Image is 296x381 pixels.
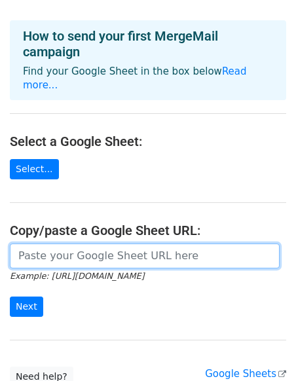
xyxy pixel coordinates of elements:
[23,28,273,60] h4: How to send your first MergeMail campaign
[10,271,144,281] small: Example: [URL][DOMAIN_NAME]
[10,134,286,149] h4: Select a Google Sheet:
[10,159,59,179] a: Select...
[231,318,296,381] iframe: Chat Widget
[205,368,286,380] a: Google Sheets
[10,223,286,238] h4: Copy/paste a Google Sheet URL:
[10,244,280,268] input: Paste your Google Sheet URL here
[23,65,273,92] p: Find your Google Sheet in the box below
[10,297,43,317] input: Next
[23,65,247,91] a: Read more...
